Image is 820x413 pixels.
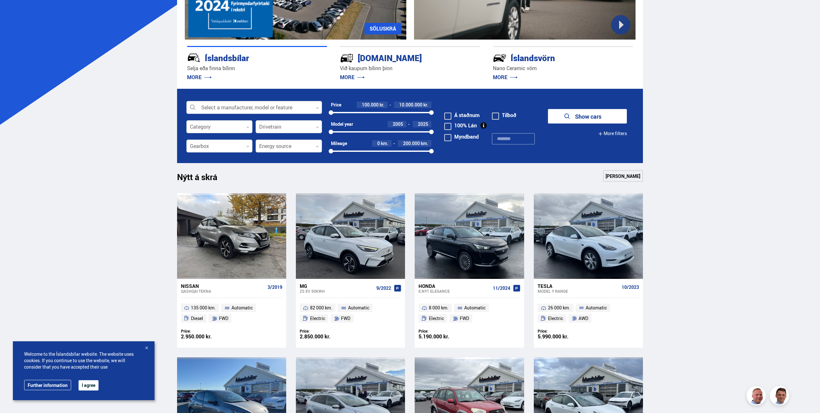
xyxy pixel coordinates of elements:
[423,102,428,107] span: kr.
[418,121,428,127] span: 2025
[348,304,369,312] span: Automatic
[419,283,490,289] div: Honda
[191,315,203,322] span: Diesel
[548,304,570,312] span: 26 000 km.
[300,329,351,334] div: Price:
[24,380,71,390] a: Further information
[177,172,229,186] h1: Nýtt á skrá
[181,289,265,293] div: Qashqai TEKNA
[538,283,619,289] div: Tesla
[181,283,265,289] div: Nissan
[393,121,403,127] span: 2005
[493,65,633,72] p: Nano Ceramic vörn
[300,334,351,339] div: 2.850.000 kr.
[493,286,510,291] span: 11/2024
[187,65,327,72] p: Selja eða finna bílinn
[548,315,563,322] span: Electric
[444,113,480,118] label: Á staðnum
[381,141,388,146] span: km.
[380,102,384,107] span: kr.
[444,123,477,128] label: 100% Lán
[191,304,216,312] span: 135 000 km.
[331,102,341,107] div: Price
[331,122,353,127] div: Model year
[187,51,201,65] img: JRvxyua_JYH6wB4c.svg
[181,329,232,334] div: Price:
[548,109,627,124] button: Show cars
[603,170,643,182] a: [PERSON_NAME]
[444,134,479,139] label: Myndband
[362,102,379,108] span: 100.000
[748,387,767,406] img: siFngHWaQ9KaOqBr.png
[310,315,325,322] span: Electric
[340,74,365,81] a: MORE
[538,334,589,339] div: 5.990.000 kr.
[300,289,374,293] div: ZS EV 50KWH
[429,304,448,312] span: 8 000 km.
[771,387,790,406] img: FbJEzSuNWCJXmdc-.webp
[419,329,469,334] div: Price:
[376,286,391,291] span: 9/2022
[268,285,282,290] span: 3/2019
[399,102,422,108] span: 10.000.000
[460,315,469,322] span: FWD
[538,329,589,334] div: Price:
[493,52,610,63] div: Íslandsvörn
[419,289,490,293] div: e:Ny1 ELEGANCE
[310,304,332,312] span: 82 000 km.
[538,289,619,293] div: Model Y RANGE
[464,304,485,312] span: Automatic
[421,141,428,146] span: km.
[177,279,286,348] a: Nissan Qashqai TEKNA 3/2019 135 000 km. Automatic Diesel FWD Price: 2.950.000 kr.
[5,3,24,22] button: Opna LiveChat spjallviðmót
[331,141,347,146] div: Mileage
[300,283,374,289] div: MG
[296,279,405,348] a: MG ZS EV 50KWH 9/2022 82 000 km. Automatic Electric FWD Price: 2.850.000 kr.
[493,74,518,81] a: MORE
[341,315,350,322] span: FWD
[231,304,253,312] span: Automatic
[340,65,480,72] p: Við kaupum bílinn þinn
[187,52,304,63] div: Íslandsbílar
[187,74,212,81] a: MORE
[492,113,516,118] label: Tilboð
[493,51,506,65] img: -Svtn6bYgwAsiwNX.svg
[377,140,380,146] span: 0
[340,52,457,63] div: [DOMAIN_NAME]
[622,285,639,290] span: 10/2023
[419,334,469,339] div: 5.190.000 kr.
[403,140,420,146] span: 200.000
[219,315,228,322] span: FWD
[534,279,643,348] a: Tesla Model Y RANGE 10/2023 26 000 km. Automatic Electric AWD Price: 5.990.000 kr.
[79,380,99,390] button: I agree
[586,304,607,312] span: Automatic
[364,23,401,34] a: SÖLUSKRÁ
[429,315,444,322] span: Electric
[415,279,524,348] a: Honda e:Ny1 ELEGANCE 11/2024 8 000 km. Automatic Electric FWD Price: 5.190.000 kr.
[24,351,143,370] span: Welcome to the Íslandsbílar website. The website uses cookies. If you continue to use the website...
[598,126,627,141] button: More filters
[181,334,232,339] div: 2.950.000 kr.
[340,51,353,65] img: tr5P-W3DuiFaO7aO.svg
[579,315,588,322] span: AWD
